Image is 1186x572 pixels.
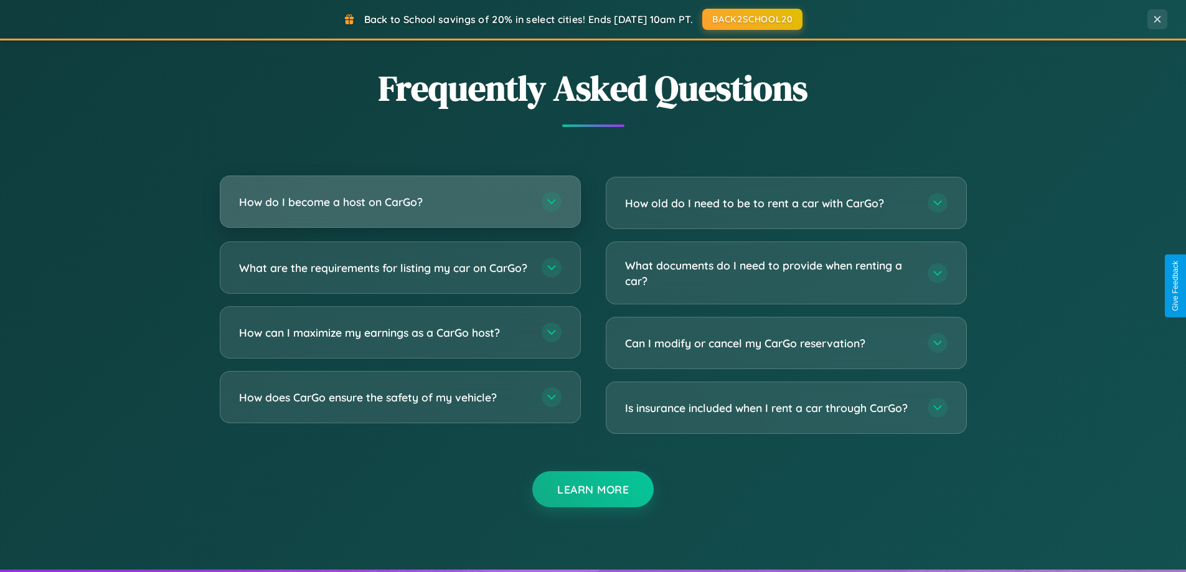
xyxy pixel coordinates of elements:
[239,325,529,340] h3: How can I maximize my earnings as a CarGo host?
[625,335,915,351] h3: Can I modify or cancel my CarGo reservation?
[364,13,693,26] span: Back to School savings of 20% in select cities! Ends [DATE] 10am PT.
[220,64,967,112] h2: Frequently Asked Questions
[1171,261,1180,311] div: Give Feedback
[239,260,529,276] h3: What are the requirements for listing my car on CarGo?
[625,258,915,288] h3: What documents do I need to provide when renting a car?
[239,194,529,210] h3: How do I become a host on CarGo?
[239,390,529,405] h3: How does CarGo ensure the safety of my vehicle?
[625,400,915,416] h3: Is insurance included when I rent a car through CarGo?
[702,9,802,30] button: BACK2SCHOOL20
[532,471,654,507] button: Learn More
[625,195,915,211] h3: How old do I need to be to rent a car with CarGo?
